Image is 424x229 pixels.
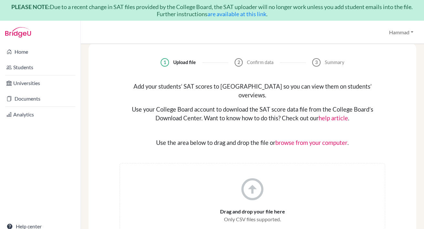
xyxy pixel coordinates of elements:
a: Analytics [1,108,79,121]
div: 2 [235,58,243,67]
div: Add your students’ SAT scores to [GEOGRAPHIC_DATA] so you can view them on students’ overviews. [120,82,385,100]
img: Bridge-U [5,27,31,38]
button: Hammad [386,26,416,38]
a: Documents [1,92,79,105]
a: Home [1,45,79,58]
div: 3 [312,58,321,67]
div: Upload file [173,59,196,66]
a: Students [1,61,79,74]
i: arrow_circle_up [239,176,266,202]
div: 1 [161,58,169,67]
div: Summary [325,59,344,66]
div: Confirm data [247,59,273,66]
span: Only CSV files supported. [224,215,281,223]
div: Use the area below to drag and drop the file or . [120,138,385,147]
a: Universities [1,77,79,90]
a: help article [319,114,348,122]
div: Use your College Board account to download the SAT score data file from the College Board’s Downl... [120,105,385,123]
span: Drag and drop your file here [220,208,285,215]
